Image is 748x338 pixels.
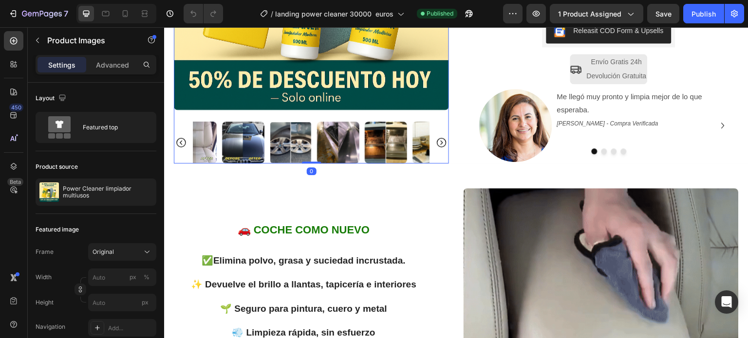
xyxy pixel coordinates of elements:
div: 450 [9,104,23,111]
span: / [271,9,273,19]
span: 1 product assigned [558,9,621,19]
div: Featured image [36,225,79,234]
button: Dot [428,121,433,127]
p: 7 [64,8,68,19]
div: Undo/Redo [184,4,223,23]
button: Dot [457,121,463,127]
div: Open Intercom Messenger [715,290,738,314]
button: Publish [683,4,724,23]
img: gempages_561766083317466148-b3a361b4-ebc7-4d13-bd27-b2387335c1aa.jpg [315,62,388,135]
strong: ✨ Devuelve el brillo a llantas, tapicería e interiores [27,252,252,262]
div: px [130,273,136,282]
label: Frame [36,248,54,256]
div: Beta [7,178,23,186]
button: Carousel Next Arrow [272,110,283,122]
span: Published [427,9,453,18]
span: Me llegó muy pronto y limpia mejor de lo que esperaba. [393,65,538,87]
label: Width [36,273,52,282]
label: Height [36,298,54,307]
div: Featured top [83,116,142,139]
div: Add... [108,324,154,333]
button: px [141,271,152,283]
div: % [144,273,150,282]
i: [PERSON_NAME] - Compra Verificada [393,93,494,100]
div: Layout [36,92,68,105]
input: px% [88,268,156,286]
p: Settings [48,60,75,70]
button: Dot [447,121,453,127]
img: product feature img [39,182,59,202]
span: px [142,299,149,306]
div: Product source [36,162,78,171]
p: Power Cleaner limpiador multiusos [63,185,152,199]
span: landing power cleaner 30000 euros [275,9,393,19]
div: Publish [692,9,716,19]
button: Original [88,243,156,261]
button: Carousel Next Arrow [551,90,567,106]
p: Advanced [96,60,129,70]
button: Save [647,4,679,23]
button: % [127,271,139,283]
strong: 💨 Limpieza rápida, sin esfuerzo [68,300,211,310]
button: Dot [437,121,443,127]
input: px [88,294,156,311]
span: Save [655,10,672,18]
iframe: Design area [164,27,748,338]
span: Original [93,248,114,256]
span: Envío Gratis 24h [427,31,478,38]
span: Devolución Gratuita [423,45,483,53]
button: 1 product assigned [550,4,643,23]
strong: 🚗 COCHE COMO NUEVO [74,196,206,209]
strong: 🌱 Seguro para pintura, cuero y metal [56,276,223,286]
p: Product Images [47,35,130,46]
strong: Elimina polvo, grasa y suciedad incrustada. [49,228,242,238]
button: 7 [4,4,73,23]
p: ✅ [11,228,268,240]
div: Navigation [36,322,65,331]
